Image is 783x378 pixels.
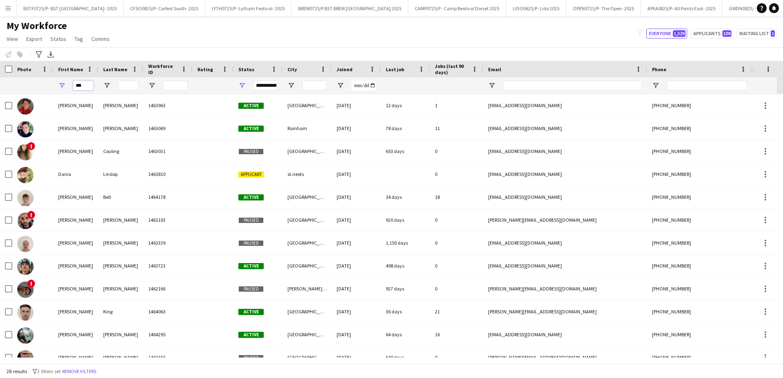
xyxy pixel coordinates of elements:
[148,63,178,75] span: Workforce ID
[647,254,752,277] div: [PHONE_NUMBER]
[483,277,647,300] div: [PERSON_NAME][EMAIL_ADDRESS][DOMAIN_NAME]
[435,63,468,75] span: Jobs (last 90 days)
[483,186,647,208] div: [EMAIL_ADDRESS][DOMAIN_NAME]
[337,66,353,72] span: Joined
[483,300,647,323] div: [PERSON_NAME][EMAIL_ADDRESS][DOMAIN_NAME]
[483,254,647,277] div: [EMAIL_ADDRESS][DOMAIN_NAME]
[381,140,430,162] div: 653 days
[17,304,34,321] img: Daniel King
[381,186,430,208] div: 34 days
[332,140,381,162] div: [DATE]
[98,254,143,277] div: [PERSON_NAME]
[647,232,752,254] div: [PHONE_NUMBER]
[46,49,56,59] app-action-btn: Export XLSX
[17,190,34,206] img: Daniel Bell
[47,34,70,44] a: Status
[143,277,192,300] div: 1462166
[430,232,483,254] div: 0
[143,140,192,162] div: 1463031
[238,148,264,155] span: Paused
[17,259,34,275] img: Daniel Esposito
[238,355,264,361] span: Paused
[652,82,659,89] button: Open Filter Menu
[283,186,332,208] div: [GEOGRAPHIC_DATA]
[283,209,332,231] div: [GEOGRAPHIC_DATA]
[647,323,752,346] div: [PHONE_NUMBER]
[27,279,35,288] span: !
[17,0,124,16] button: BSTF0725/P- BST [GEOGRAPHIC_DATA]- 2025
[27,211,35,219] span: !
[430,277,483,300] div: 0
[98,209,143,231] div: [PERSON_NAME]
[124,0,205,16] button: CFSO0825/P- Carfest South- 2025
[34,49,44,59] app-action-btn: Advanced filters
[381,254,430,277] div: 498 days
[98,140,143,162] div: Couling
[641,0,722,16] button: APEA0825/P- All Points East- 2025
[430,346,483,369] div: 0
[205,0,292,16] button: LYTH0725/P- Lytham Festival- 2025
[143,323,192,346] div: 1464295
[647,209,752,231] div: [PHONE_NUMBER]
[53,117,98,139] div: [PERSON_NAME]
[103,82,111,89] button: Open Filter Menu
[238,126,264,132] span: Active
[98,300,143,323] div: King
[283,323,332,346] div: [GEOGRAPHIC_DATA]
[287,82,295,89] button: Open Filter Menu
[332,300,381,323] div: [DATE]
[337,82,344,89] button: Open Filter Menu
[647,300,752,323] div: [PHONE_NUMBER]
[98,117,143,139] div: [PERSON_NAME]
[332,209,381,231] div: [DATE]
[430,94,483,117] div: 1
[26,35,42,43] span: Export
[17,213,34,229] img: Daniel Chatfield
[238,309,264,315] span: Active
[381,232,430,254] div: 1,150 days
[143,254,192,277] div: 1463723
[53,140,98,162] div: [PERSON_NAME]
[58,82,66,89] button: Open Filter Menu
[647,346,752,369] div: [PHONE_NUMBER]
[98,277,143,300] div: [PERSON_NAME]
[430,209,483,231] div: 0
[430,140,483,162] div: 0
[238,240,264,246] span: Paused
[483,346,647,369] div: [PERSON_NAME][EMAIL_ADDRESS][DOMAIN_NAME]
[722,30,731,37] span: 109
[7,35,18,43] span: View
[647,163,752,185] div: [PHONE_NUMBER]
[292,0,408,16] button: BREW0725/P BST BREW [GEOGRAPHIC_DATA] 2025
[98,186,143,208] div: Bell
[430,163,483,185] div: 0
[88,34,113,44] a: Comms
[17,350,34,367] img: Daniel O’Flaherty
[118,81,138,90] input: Last Name Filter Input
[17,66,31,72] span: Photo
[143,346,192,369] div: 1463363
[283,140,332,162] div: [GEOGRAPHIC_DATA]
[283,163,332,185] div: st.neots
[386,66,404,72] span: Last job
[408,0,506,16] button: CAMP0725/P - Camp Bestival Dorset 2025
[37,368,61,374] span: 2 filters set
[430,186,483,208] div: 18
[53,186,98,208] div: [PERSON_NAME]
[483,232,647,254] div: [EMAIL_ADDRESS][DOMAIN_NAME]
[163,81,188,90] input: Workforce ID Filter Input
[148,82,156,89] button: Open Filter Menu
[283,117,332,139] div: Rainham
[238,82,246,89] button: Open Filter Menu
[283,277,332,300] div: [PERSON_NAME] Coldfield
[646,29,687,38] button: Everyone1,329
[381,346,430,369] div: 640 days
[381,117,430,139] div: 78 days
[73,81,93,90] input: First Name Filter Input
[53,323,98,346] div: [PERSON_NAME]
[3,34,21,44] a: View
[238,263,264,269] span: Active
[483,209,647,231] div: [PERSON_NAME][EMAIL_ADDRESS][DOMAIN_NAME]
[53,277,98,300] div: [PERSON_NAME]
[103,66,127,72] span: Last Name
